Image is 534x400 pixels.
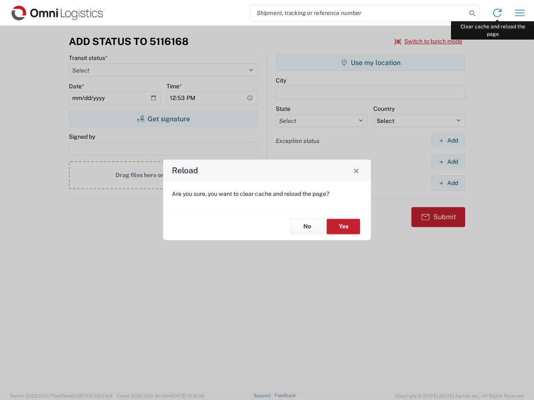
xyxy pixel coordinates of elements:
input: Shipment, tracking or reference number [250,5,466,21]
button: Yes [327,219,360,234]
p: Are you sure, you want to clear cache and reload the page? [172,190,362,197]
h4: Reload [172,165,198,177]
button: Close [350,165,362,176]
button: No [290,219,324,234]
